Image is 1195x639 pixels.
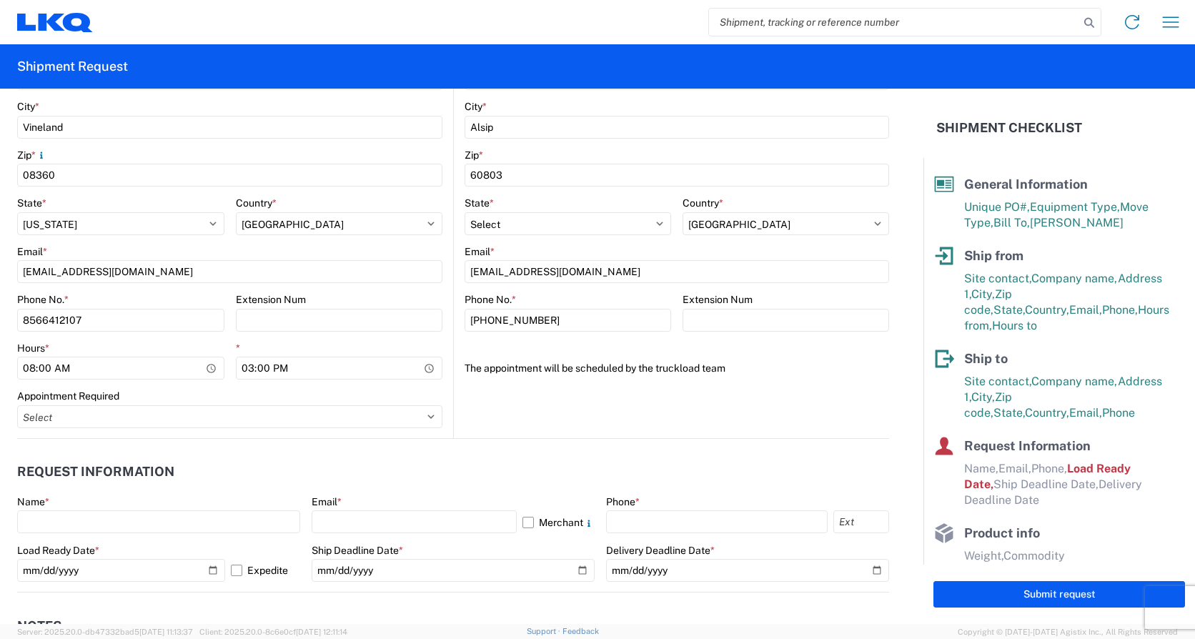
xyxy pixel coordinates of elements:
[296,628,347,636] span: [DATE] 12:11:14
[17,628,193,636] span: Server: 2025.20.0-db47332bad5
[958,625,1178,638] span: Copyright © [DATE]-[DATE] Agistix Inc., All Rights Reserved
[1025,303,1069,317] span: Country,
[17,342,49,355] label: Hours
[1003,549,1065,563] span: Commodity
[312,544,403,557] label: Ship Deadline Date
[465,197,494,209] label: State
[1031,462,1067,475] span: Phone,
[17,149,47,162] label: Zip
[17,197,46,209] label: State
[993,477,1099,491] span: Ship Deadline Date,
[933,581,1185,608] button: Submit request
[683,197,723,209] label: Country
[1069,406,1102,420] span: Email,
[17,390,119,402] label: Appointment Required
[606,495,640,508] label: Phone
[964,272,1031,285] span: Site contact,
[465,100,487,113] label: City
[1025,406,1069,420] span: Country,
[562,627,599,635] a: Feedback
[312,495,342,508] label: Email
[964,375,1031,388] span: Site contact,
[964,525,1040,540] span: Product info
[1102,406,1135,420] span: Phone
[527,627,562,635] a: Support
[971,390,995,404] span: City,
[964,549,1003,563] span: Weight,
[17,495,49,508] label: Name
[236,197,277,209] label: Country
[971,287,995,301] span: City,
[17,293,69,306] label: Phone No.
[199,628,347,636] span: Client: 2025.20.0-8c6e0cf
[936,119,1082,137] h2: Shipment Checklist
[1030,200,1120,214] span: Equipment Type,
[522,510,595,533] label: Merchant
[465,149,483,162] label: Zip
[964,248,1023,263] span: Ship from
[964,200,1030,214] span: Unique PO#,
[993,406,1025,420] span: State,
[465,357,725,380] label: The appointment will be scheduled by the truckload team
[1031,272,1118,285] span: Company name,
[1069,303,1102,317] span: Email,
[17,465,174,479] h2: Request Information
[683,293,753,306] label: Extension Num
[992,319,1037,332] span: Hours to
[993,216,1030,229] span: Bill To,
[964,351,1008,366] span: Ship to
[17,245,47,258] label: Email
[17,619,61,633] h2: Notes
[139,628,193,636] span: [DATE] 11:13:37
[231,559,300,582] label: Expedite
[964,462,998,475] span: Name,
[1102,303,1138,317] span: Phone,
[1030,216,1124,229] span: [PERSON_NAME]
[465,293,516,306] label: Phone No.
[964,177,1088,192] span: General Information
[17,544,99,557] label: Load Ready Date
[17,100,39,113] label: City
[1031,375,1118,388] span: Company name,
[833,510,889,533] input: Ext
[709,9,1079,36] input: Shipment, tracking or reference number
[993,303,1025,317] span: State,
[17,58,128,75] h2: Shipment Request
[606,544,715,557] label: Delivery Deadline Date
[236,293,306,306] label: Extension Num
[964,438,1091,453] span: Request Information
[998,462,1031,475] span: Email,
[465,245,495,258] label: Email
